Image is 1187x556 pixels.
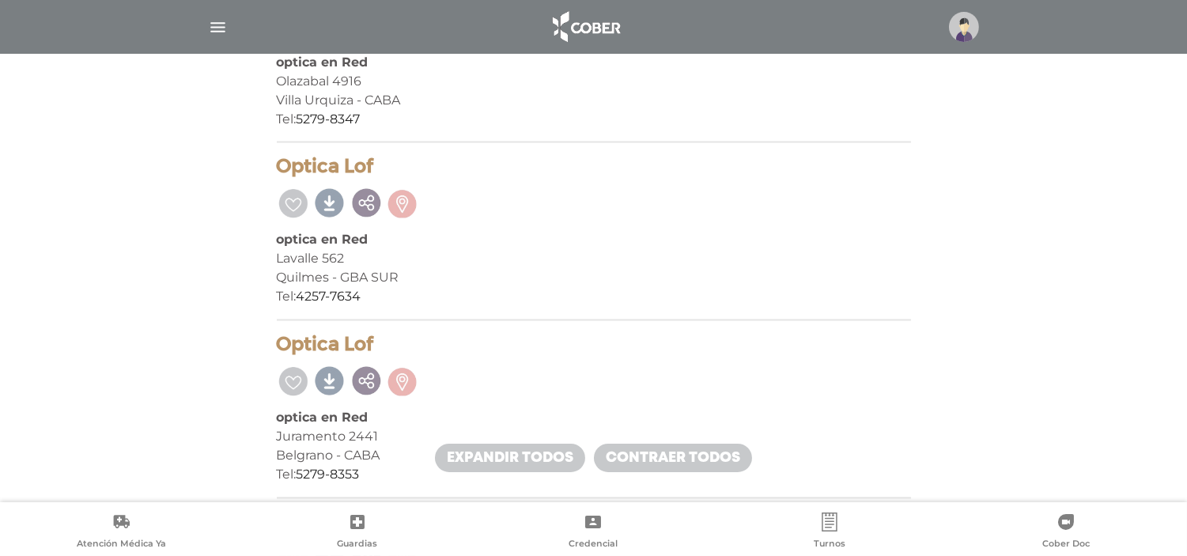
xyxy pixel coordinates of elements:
[949,12,979,42] img: profile-placeholder.svg
[277,269,911,288] div: Quilmes - GBA SUR
[297,112,361,127] a: 5279-8347
[594,444,752,472] a: Contraer todos
[435,444,585,472] a: Expandir todos
[277,288,911,307] div: Tel:
[277,156,911,179] h4: Optica Lof
[277,110,911,129] div: Tel:
[569,538,618,552] span: Credencial
[77,538,166,552] span: Atención Médica Ya
[277,428,911,447] div: Juramento 2441
[712,513,948,553] a: Turnos
[277,250,911,269] div: Lavalle 562
[947,513,1184,553] a: Cober Doc
[277,334,911,357] h4: Optica Lof
[297,467,360,482] a: 5279-8353
[544,8,627,46] img: logo_cober_home-white.png
[277,55,369,70] b: optica en Red
[1042,538,1090,552] span: Cober Doc
[240,513,476,553] a: Guardias
[3,513,240,553] a: Atención Médica Ya
[277,233,369,248] b: optica en Red
[814,538,845,552] span: Turnos
[475,513,712,553] a: Credencial
[337,538,377,552] span: Guardias
[277,72,911,91] div: Olazabal 4916
[277,466,911,485] div: Tel:
[297,289,361,304] a: 4257-7634
[208,17,228,37] img: Cober_menu-lines-white.svg
[277,91,911,110] div: Villa Urquiza - CABA
[277,447,911,466] div: Belgrano - CABA
[277,410,369,426] b: optica en Red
